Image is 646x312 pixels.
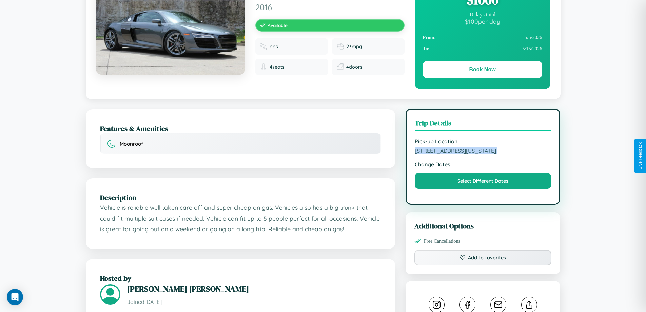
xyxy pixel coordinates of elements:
[337,43,344,50] img: Fuel efficiency
[255,2,405,12] span: 2016
[423,46,430,52] strong: To:
[423,43,542,54] div: 5 / 15 / 2026
[414,221,552,231] h3: Additional Options
[337,63,344,70] img: Doors
[100,202,381,235] p: Vehicle is reliable well taken care off and super cheap on gas. Vehicles also has a big trunk tha...
[423,61,542,78] button: Book Now
[346,43,362,50] span: 23 mpg
[423,32,542,43] div: 5 / 5 / 2026
[120,141,143,147] span: Moonroof
[415,173,551,189] button: Select Different Dates
[415,118,551,131] h3: Trip Details
[638,142,643,170] div: Give Feedback
[423,35,436,40] strong: From:
[127,297,381,307] p: Joined [DATE]
[415,161,551,168] strong: Change Dates:
[415,138,551,145] strong: Pick-up Location:
[270,64,285,70] span: 4 seats
[7,289,23,305] div: Open Intercom Messenger
[100,273,381,283] h2: Hosted by
[127,283,381,294] h3: [PERSON_NAME] [PERSON_NAME]
[414,250,552,265] button: Add to favorites
[424,238,461,244] span: Free Cancellations
[260,43,267,50] img: Fuel type
[100,192,381,202] h2: Description
[415,147,551,154] span: [STREET_ADDRESS][US_STATE]
[100,124,381,133] h2: Features & Amenities
[423,18,542,25] div: $ 100 per day
[423,12,542,18] div: 10 days total
[270,43,278,50] span: gas
[260,63,267,70] img: Seats
[268,22,288,28] span: Available
[346,64,363,70] span: 4 doors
